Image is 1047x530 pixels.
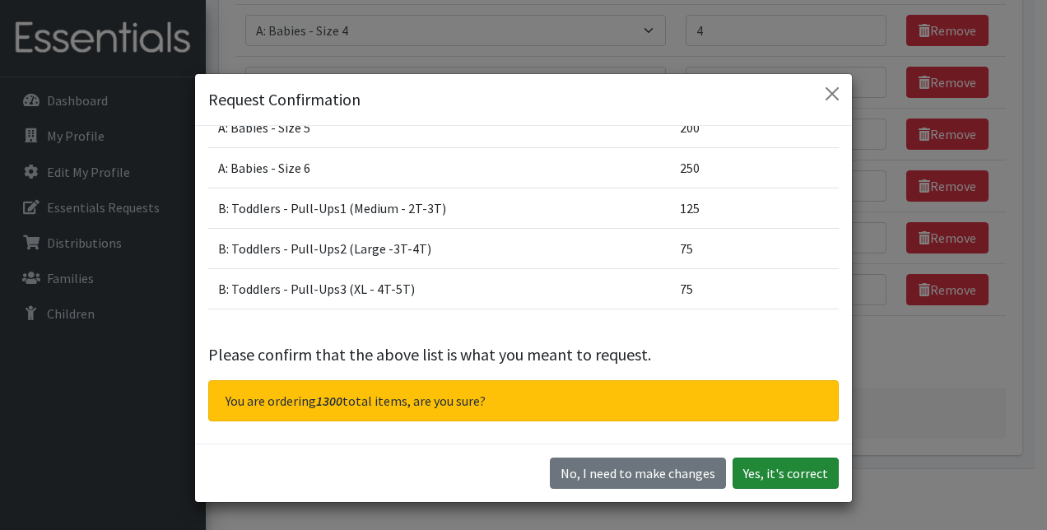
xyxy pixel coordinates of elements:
[208,228,670,268] td: B: Toddlers - Pull-Ups2 (Large -3T-4T)
[208,87,361,112] h5: Request Confirmation
[208,268,670,309] td: B: Toddlers - Pull-Ups3 (XL - 4T-5T)
[670,147,839,188] td: 250
[208,380,839,421] div: You are ordering total items, are you sure?
[819,81,845,107] button: Close
[733,458,839,489] button: Yes, it's correct
[316,393,342,409] span: 1300
[208,147,670,188] td: A: Babies - Size 6
[670,228,839,268] td: 75
[208,107,670,147] td: A: Babies - Size 5
[670,188,839,228] td: 125
[670,107,839,147] td: 200
[550,458,726,489] button: No I need to make changes
[208,342,839,367] p: Please confirm that the above list is what you meant to request.
[208,188,670,228] td: B: Toddlers - Pull-Ups1 (Medium - 2T-3T)
[670,268,839,309] td: 75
